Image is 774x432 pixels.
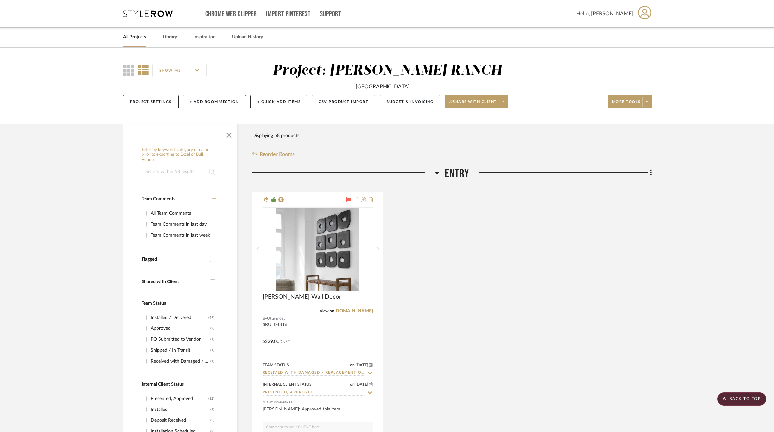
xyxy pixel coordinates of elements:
[142,301,166,306] span: Team Status
[350,363,355,367] span: on
[320,309,334,313] span: View on
[263,293,341,301] span: [PERSON_NAME] Wall Decor
[449,99,497,109] span: Share with client
[445,95,508,108] button: Share with client
[355,382,369,387] span: [DATE]
[260,151,295,158] span: Reorder Rooms
[151,345,210,356] div: Shipped / In Transit
[151,356,210,367] div: Received with Damaged / Replacement Ordered
[263,362,289,368] div: Team Status
[252,129,299,142] div: Displaying 58 products
[263,381,312,387] div: Internal Client Status
[151,219,214,230] div: Team Comments in last day
[263,406,373,419] div: [PERSON_NAME]: Approved this item.
[183,95,246,108] button: + Add Room/Section
[717,392,766,406] scroll-to-top-button: BACK TO TOP
[320,11,341,17] a: Support
[142,382,184,387] span: Internal Client Status
[252,151,295,158] button: Reorder Rooms
[142,279,207,285] div: Shared with Client
[210,356,214,367] div: (1)
[210,404,214,415] div: (9)
[267,315,285,322] span: Uttermost
[151,393,208,404] div: Presented, Approved
[266,11,310,17] a: Import Pinterest
[263,370,365,376] input: Type to Search…
[193,33,216,42] a: Inspiration
[142,165,219,178] input: Search within 58 results
[608,95,652,108] button: More tools
[223,127,236,141] button: Close
[350,382,355,386] span: on
[151,208,214,219] div: All Team Comments
[163,33,177,42] a: Library
[445,167,469,181] span: Entry
[263,315,267,322] span: By
[151,334,210,345] div: PO Submitted to Vendor
[210,415,214,426] div: (3)
[380,95,440,108] button: Budget & Invoicing
[205,11,257,17] a: Chrome Web Clipper
[151,230,214,240] div: Team Comments in last week
[250,95,308,108] button: + Quick Add Items
[142,197,175,201] span: Team Comments
[576,10,633,18] span: Hello, [PERSON_NAME]
[612,99,641,109] span: More tools
[312,95,375,108] button: CSV Product Import
[123,95,179,108] button: Project Settings
[151,312,208,323] div: Installed / Delivered
[151,323,210,334] div: Approved
[208,393,214,404] div: (12)
[151,404,210,415] div: Installed
[273,64,502,78] div: Project: [PERSON_NAME] RANCH
[276,208,359,291] img: Bahati Wood Wall Decor
[334,309,373,313] a: [DOMAIN_NAME]
[263,390,365,396] input: Type to Search…
[142,147,219,163] h6: Filter by keyword, category or name prior to exporting to Excel or Bulk Actions
[142,257,207,262] div: Flagged
[210,334,214,345] div: (1)
[151,415,210,426] div: Deposit Received
[355,363,369,367] span: [DATE]
[356,83,410,91] div: [GEOGRAPHIC_DATA]
[208,312,214,323] div: (49)
[232,33,263,42] a: Upload History
[210,323,214,334] div: (2)
[210,345,214,356] div: (1)
[123,33,146,42] a: All Projects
